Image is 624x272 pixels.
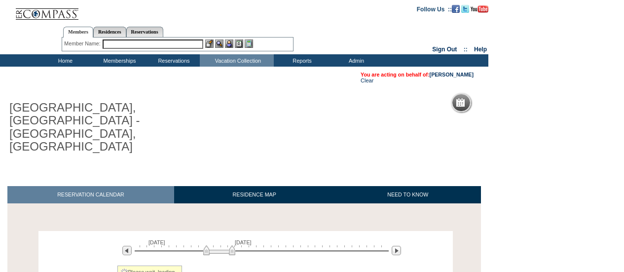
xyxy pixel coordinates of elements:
[64,39,102,48] div: Member Name:
[122,246,132,255] img: Previous
[274,54,328,67] td: Reports
[200,54,274,67] td: Vacation Collection
[235,39,243,48] img: Reservations
[461,5,469,11] a: Follow us on Twitter
[205,39,214,48] img: b_edit.gif
[392,246,401,255] img: Next
[417,5,452,13] td: Follow Us ::
[328,54,382,67] td: Admin
[432,46,457,53] a: Sign Out
[361,78,373,83] a: Clear
[148,239,165,245] span: [DATE]
[215,39,223,48] img: View
[174,186,335,203] a: RESIDENCE MAP
[471,5,488,11] a: Subscribe to our YouTube Channel
[474,46,487,53] a: Help
[361,72,474,78] span: You are acting on behalf of:
[146,54,200,67] td: Reservations
[461,5,469,13] img: Follow us on Twitter
[245,39,253,48] img: b_calculator.gif
[469,100,544,106] h5: Reservation Calendar
[464,46,468,53] span: ::
[93,27,126,37] a: Residences
[7,99,228,155] h1: [GEOGRAPHIC_DATA], [GEOGRAPHIC_DATA] - [GEOGRAPHIC_DATA], [GEOGRAPHIC_DATA]
[225,39,233,48] img: Impersonate
[334,186,481,203] a: NEED TO KNOW
[91,54,146,67] td: Memberships
[452,5,460,11] a: Become our fan on Facebook
[7,186,174,203] a: RESERVATION CALENDAR
[235,239,252,245] span: [DATE]
[430,72,474,78] a: [PERSON_NAME]
[452,5,460,13] img: Become our fan on Facebook
[126,27,163,37] a: Reservations
[37,54,91,67] td: Home
[63,27,93,38] a: Members
[471,5,488,13] img: Subscribe to our YouTube Channel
